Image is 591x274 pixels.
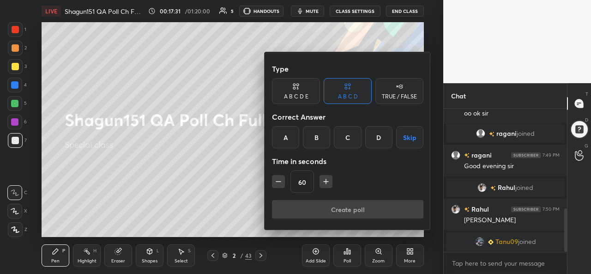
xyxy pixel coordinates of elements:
[396,126,423,148] button: Skip
[338,94,358,99] div: A B C D
[272,152,423,170] div: Time in seconds
[272,60,423,78] div: Type
[334,126,361,148] div: C
[272,126,299,148] div: A
[365,126,392,148] div: D
[284,94,308,99] div: A B C D E
[272,108,423,126] div: Correct Answer
[382,94,417,99] div: TRUE / FALSE
[303,126,330,148] div: B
